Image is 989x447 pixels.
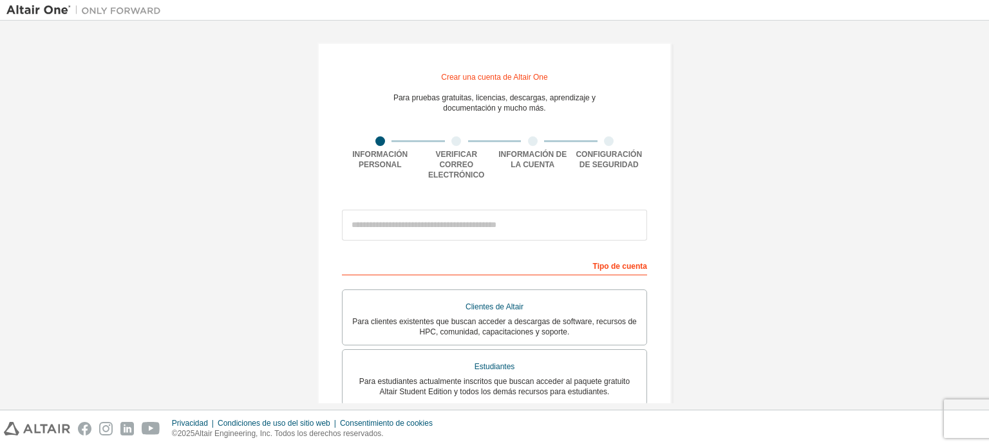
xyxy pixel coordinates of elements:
font: Configuración de seguridad [576,150,642,169]
font: Condiciones de uso del sitio web [218,419,330,428]
font: Información personal [352,150,408,169]
font: Consentimiento de cookies [340,419,433,428]
font: Crear una cuenta de Altair One [441,73,547,82]
img: instagram.svg [99,422,113,435]
font: Estudiantes [475,362,515,371]
img: youtube.svg [142,422,160,435]
img: facebook.svg [78,422,91,435]
img: Altair Uno [6,4,167,17]
font: Clientes de Altair [466,302,523,311]
font: 2025 [178,429,195,438]
font: Para pruebas gratuitas, licencias, descargas, aprendizaje y [393,93,596,102]
font: © [172,429,178,438]
font: Verificar correo electrónico [428,150,484,179]
img: linkedin.svg [120,422,134,435]
font: Para clientes existentes que buscan acceder a descargas de software, recursos de HPC, comunidad, ... [352,317,637,336]
img: altair_logo.svg [4,422,70,435]
font: Para estudiantes actualmente inscritos que buscan acceder al paquete gratuito Altair Student Edit... [359,377,630,396]
font: Tipo de cuenta [593,262,647,271]
font: documentación y mucho más. [443,104,545,113]
font: Altair Engineering, Inc. Todos los derechos reservados. [194,429,383,438]
font: Información de la cuenta [498,150,567,169]
font: Privacidad [172,419,208,428]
